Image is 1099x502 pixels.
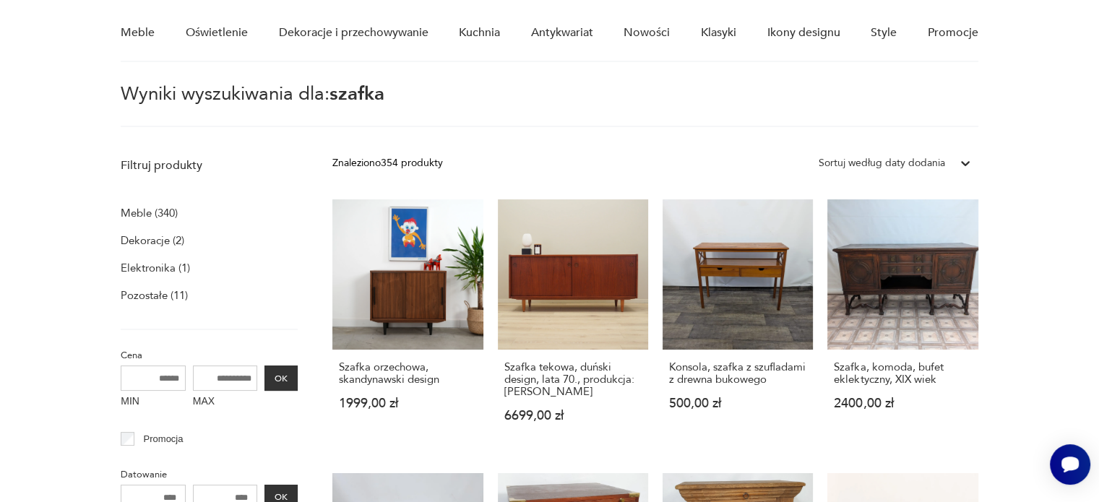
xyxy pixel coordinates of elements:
h3: Konsola, szafka z szufladami z drewna bukowego [669,361,806,386]
h3: Szafka, komoda, bufet eklektyczny, XIX wiek [834,361,971,386]
a: Konsola, szafka z szufladami z drewna bukowegoKonsola, szafka z szufladami z drewna bukowego500,0... [663,199,813,450]
span: szafka [329,81,384,107]
label: MIN [121,391,186,414]
a: Oświetlenie [186,5,248,61]
div: Sortuj według daty dodania [819,155,945,171]
p: Promocja [144,431,184,447]
a: Dekoracje i przechowywanie [278,5,428,61]
a: Elektronika (1) [121,258,190,278]
p: Wyniki wyszukiwania dla: [121,85,978,127]
a: Pozostałe (11) [121,285,188,306]
button: OK [264,365,298,391]
div: Znaleziono 354 produkty [332,155,443,171]
p: Datowanie [121,467,298,482]
p: Filtruj produkty [121,157,298,173]
a: Meble [121,5,155,61]
p: Cena [121,347,298,363]
a: Nowości [624,5,670,61]
a: Dekoracje (2) [121,230,184,251]
a: Ikony designu [767,5,840,61]
a: Szafka tekowa, duński design, lata 70., produkcja: DaniaSzafka tekowa, duński design, lata 70., p... [498,199,648,450]
a: Szafka orzechowa, skandynawski designSzafka orzechowa, skandynawski design1999,00 zł [332,199,483,450]
p: 1999,00 zł [339,397,476,410]
a: Klasyki [701,5,736,61]
a: Promocje [928,5,978,61]
a: Antykwariat [531,5,593,61]
p: 2400,00 zł [834,397,971,410]
a: Meble (340) [121,203,178,223]
p: 500,00 zł [669,397,806,410]
a: Szafka, komoda, bufet eklektyczny, XIX wiekSzafka, komoda, bufet eklektyczny, XIX wiek2400,00 zł [827,199,978,450]
h3: Szafka orzechowa, skandynawski design [339,361,476,386]
a: Kuchnia [459,5,500,61]
p: 6699,00 zł [504,410,642,422]
a: Style [871,5,897,61]
label: MAX [193,391,258,414]
iframe: Smartsupp widget button [1050,444,1090,485]
h3: Szafka tekowa, duński design, lata 70., produkcja: [PERSON_NAME] [504,361,642,398]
